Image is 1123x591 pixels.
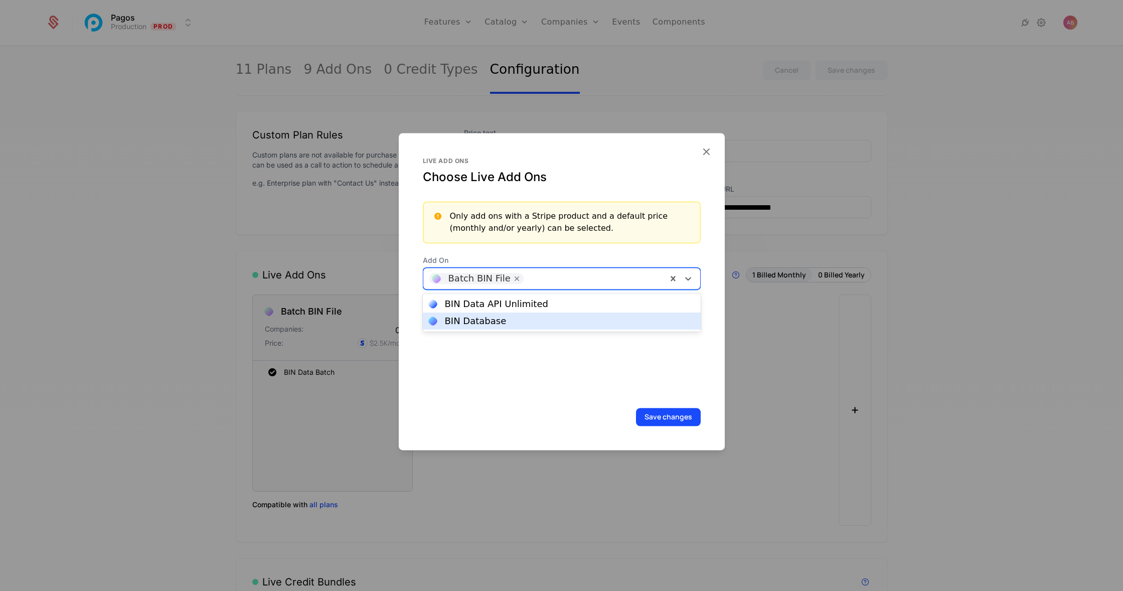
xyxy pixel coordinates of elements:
div: Remove [object Object] [511,273,524,284]
button: Save changes [636,408,701,426]
div: Live add ons [423,157,701,165]
div: Batch BIN File [448,274,511,283]
div: Choose Live Add Ons [423,169,701,185]
div: BIN Data API Unlimited [445,300,548,309]
span: Add On [423,255,701,265]
div: BIN Database [445,317,507,326]
div: Only add ons with a Stripe product and a default price (monthly and/or yearly) can be selected. [450,210,692,234]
